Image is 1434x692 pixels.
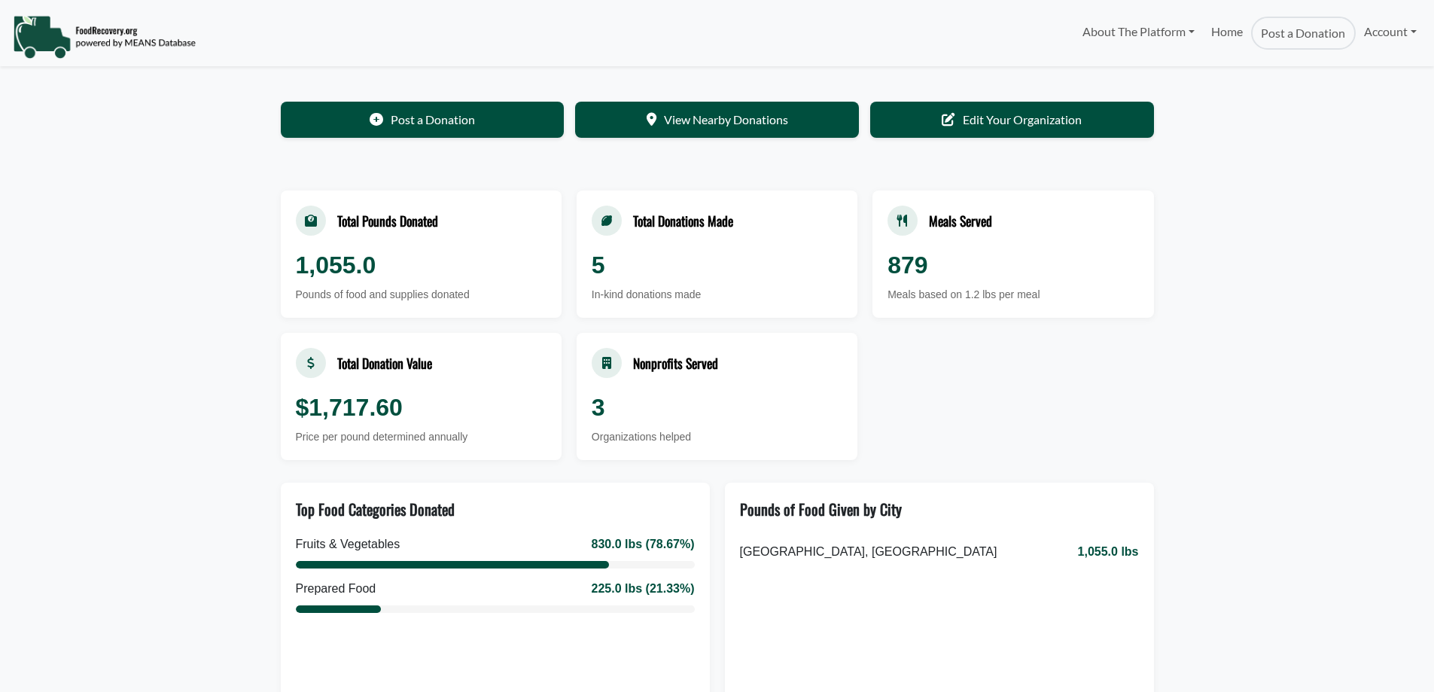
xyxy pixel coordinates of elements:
[296,580,376,598] div: Prepared Food
[887,247,1138,283] div: 879
[592,287,842,303] div: In-kind donations made
[592,535,695,553] div: 830.0 lbs (78.67%)
[296,535,400,553] div: Fruits & Vegetables
[1251,17,1355,50] a: Post a Donation
[592,429,842,445] div: Organizations helped
[337,211,438,230] div: Total Pounds Donated
[1073,17,1202,47] a: About The Platform
[740,498,902,520] div: Pounds of Food Given by City
[592,247,842,283] div: 5
[296,498,455,520] div: Top Food Categories Donated
[592,580,695,598] div: 225.0 lbs (21.33%)
[929,211,992,230] div: Meals Served
[13,14,196,59] img: NavigationLogo_FoodRecovery-91c16205cd0af1ed486a0f1a7774a6544ea792ac00100771e7dd3ec7c0e58e41.png
[296,247,547,283] div: 1,055.0
[296,429,547,445] div: Price per pound determined annually
[296,287,547,303] div: Pounds of food and supplies donated
[1356,17,1425,47] a: Account
[870,102,1154,138] a: Edit Your Organization
[337,353,432,373] div: Total Donation Value
[633,353,718,373] div: Nonprofits Served
[887,287,1138,303] div: Meals based on 1.2 lbs per meal
[740,543,997,561] span: [GEOGRAPHIC_DATA], [GEOGRAPHIC_DATA]
[281,102,565,138] a: Post a Donation
[296,389,547,425] div: $1,717.60
[633,211,733,230] div: Total Donations Made
[1203,17,1251,50] a: Home
[575,102,859,138] a: View Nearby Donations
[1078,543,1139,561] span: 1,055.0 lbs
[592,389,842,425] div: 3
